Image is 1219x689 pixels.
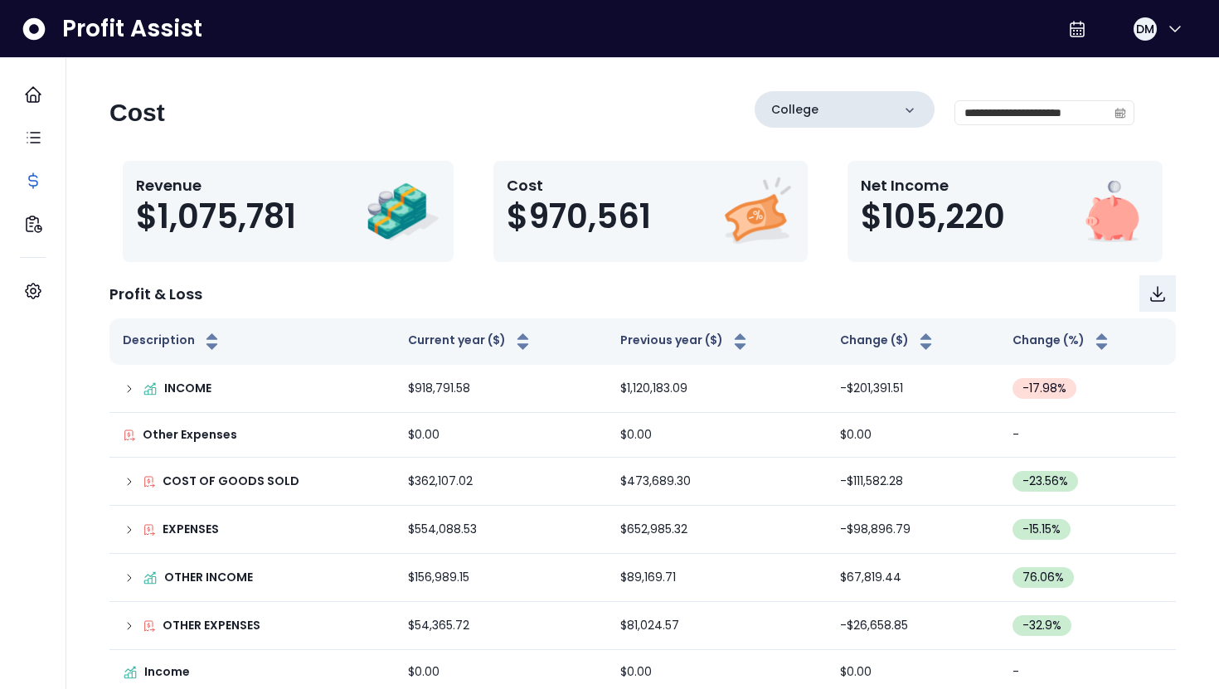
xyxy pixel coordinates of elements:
td: -$111,582.28 [827,458,999,506]
span: $1,075,781 [136,197,296,236]
td: - [999,413,1176,458]
td: $918,791.58 [395,365,608,413]
img: Net Income [1075,174,1149,249]
td: $156,989.15 [395,554,608,602]
button: Change (%) [1013,332,1112,352]
button: Download [1139,275,1176,312]
span: -15.15 % [1022,521,1061,538]
button: Change ($) [840,332,936,352]
img: Revenue [366,174,440,249]
button: Current year ($) [408,332,533,352]
p: INCOME [164,380,211,397]
td: $67,819.44 [827,554,999,602]
span: $105,220 [861,197,1005,236]
p: COST OF GOODS SOLD [163,473,299,490]
td: $54,365.72 [395,602,608,650]
span: 76.06 % [1022,569,1064,586]
p: Revenue [136,174,296,197]
td: $81,024.57 [607,602,827,650]
p: Profit & Loss [109,283,202,305]
p: EXPENSES [163,521,219,538]
h2: Cost [109,98,165,128]
td: $554,088.53 [395,506,608,554]
td: -$201,391.51 [827,365,999,413]
img: Cost [720,174,794,249]
span: $970,561 [507,197,651,236]
p: College [771,101,818,119]
td: $652,985.32 [607,506,827,554]
p: Net Income [861,174,1005,197]
svg: calendar [1115,107,1126,119]
td: $1,120,183.09 [607,365,827,413]
p: Income [144,663,190,681]
button: Previous year ($) [620,332,750,352]
td: -$26,658.85 [827,602,999,650]
td: -$98,896.79 [827,506,999,554]
span: DM [1136,21,1154,37]
td: $89,169.71 [607,554,827,602]
span: -17.98 % [1022,380,1066,397]
td: $0.00 [827,413,999,458]
span: -23.56 % [1022,473,1068,490]
p: Cost [507,174,651,197]
td: $0.00 [607,413,827,458]
button: Description [123,332,222,352]
td: $362,107.02 [395,458,608,506]
p: OTHER INCOME [164,569,253,586]
span: -32.9 % [1022,617,1061,634]
span: Profit Assist [62,14,202,44]
p: OTHER EXPENSES [163,617,260,634]
td: $0.00 [395,413,608,458]
p: Other Expenses [143,426,237,444]
td: $473,689.30 [607,458,827,506]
